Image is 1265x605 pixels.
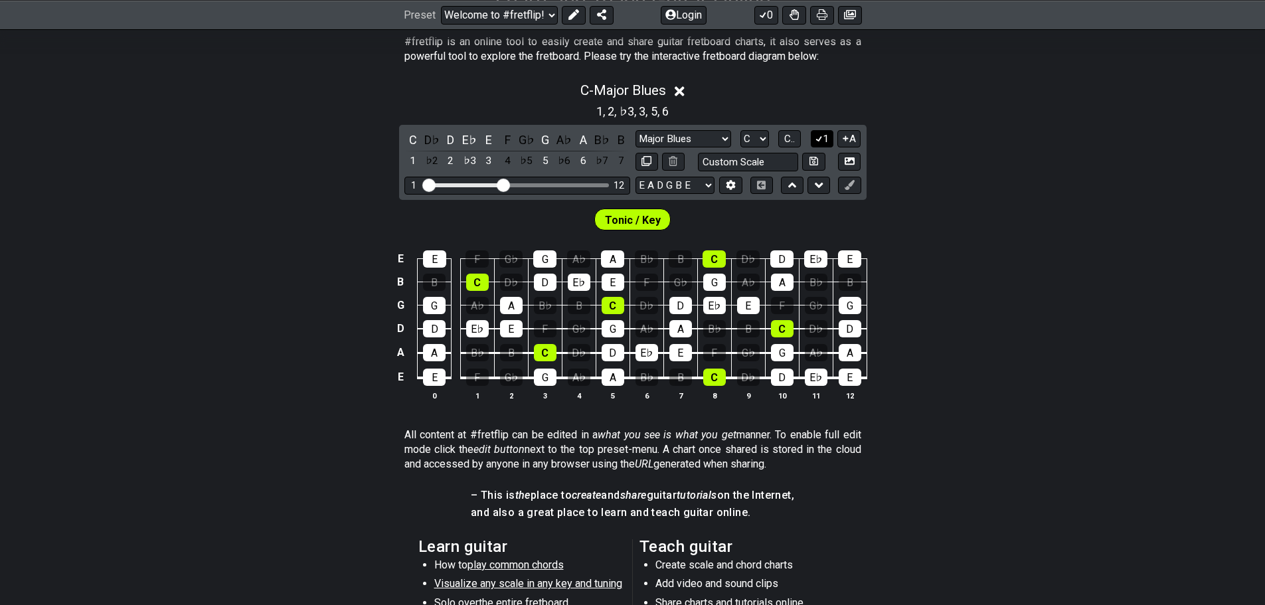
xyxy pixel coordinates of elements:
div: F [534,320,556,337]
select: Tuning [635,177,715,195]
div: toggle pitch class [518,131,535,149]
th: 5 [596,389,630,402]
th: 7 [663,389,697,402]
span: , [614,102,620,120]
div: B [423,274,446,291]
p: #fretflip is an online tool to easily create and share guitar fretboard charts, it also serves as... [404,35,861,64]
div: E♭ [568,274,590,291]
div: B♭ [466,344,489,361]
div: toggle scale degree [594,152,611,170]
div: E [602,274,624,291]
p: All content at #fretflip can be edited in a manner. To enable full edit mode click the next to th... [404,428,861,472]
div: A♭ [737,274,760,291]
div: toggle pitch class [537,131,554,149]
div: E♭ [703,297,726,314]
div: toggle scale degree [518,152,535,170]
button: Toggle Dexterity for all fretkits [782,5,806,24]
div: C [534,344,556,361]
div: G [534,369,556,386]
span: 5 [651,102,657,120]
button: Toggle horizontal chord view [750,177,773,195]
button: 1 [811,130,833,148]
div: toggle pitch class [423,131,440,149]
td: E [392,365,408,390]
div: F [703,344,726,361]
span: First enable full edit mode to edit [605,211,661,230]
div: toggle pitch class [612,131,630,149]
h4: – This is place to and guitar on the Internet, [471,488,794,503]
div: G [602,320,624,337]
span: play common chords [467,559,564,571]
span: 6 [662,102,669,120]
div: F [465,250,489,268]
button: Share Preset [590,5,614,24]
div: E [838,250,861,268]
div: G [771,344,794,361]
select: Tonic/Root [740,130,769,148]
div: Visible fret range [404,177,630,195]
em: edit button [473,443,525,456]
div: A [602,369,624,386]
div: G♭ [669,274,692,291]
td: A [392,340,408,365]
div: G♭ [568,320,590,337]
section: Scale pitch classes [590,100,675,121]
button: Create image [838,5,862,24]
span: , [603,102,608,120]
div: B♭ [703,320,726,337]
div: G [839,297,861,314]
span: 3 [639,102,645,120]
div: B [669,369,692,386]
div: toggle scale degree [404,152,422,170]
div: B [737,320,760,337]
th: 11 [799,389,833,402]
li: Add video and sound clips [655,576,845,595]
div: A♭ [805,344,827,361]
div: toggle pitch class [574,131,592,149]
th: 12 [833,389,867,402]
div: G♭ [737,344,760,361]
div: B♭ [805,274,827,291]
td: G [392,294,408,317]
div: E [423,250,446,268]
div: D♭ [737,369,760,386]
li: How to [434,558,624,576]
button: Delete [662,153,685,171]
div: D♭ [635,297,658,314]
div: D♭ [736,250,760,268]
div: C [602,297,624,314]
span: Preset [404,9,436,21]
em: tutorials [677,489,717,501]
select: Scale [635,130,731,148]
div: toggle scale degree [499,152,516,170]
em: share [620,489,647,501]
div: E♭ [635,344,658,361]
h2: Teach guitar [639,539,847,554]
div: toggle pitch class [556,131,573,149]
div: D [839,320,861,337]
th: 2 [494,389,528,402]
th: 10 [765,389,799,402]
div: E [737,297,760,314]
div: toggle pitch class [404,131,422,149]
em: the [515,489,531,501]
div: A♭ [635,320,658,337]
select: Preset [441,5,558,24]
div: toggle scale degree [461,152,478,170]
div: G♭ [499,250,523,268]
div: E♭ [466,320,489,337]
button: Store user defined scale [802,153,825,171]
div: E♭ [805,369,827,386]
div: D [534,274,556,291]
div: B♭ [635,369,658,386]
th: 8 [697,389,731,402]
span: 1 [596,102,603,120]
div: D [770,250,794,268]
div: G♭ [500,369,523,386]
div: toggle scale degree [556,152,573,170]
div: A♭ [466,297,489,314]
div: A [771,274,794,291]
div: E [839,369,861,386]
span: C.. [784,133,795,145]
div: D [602,344,624,361]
